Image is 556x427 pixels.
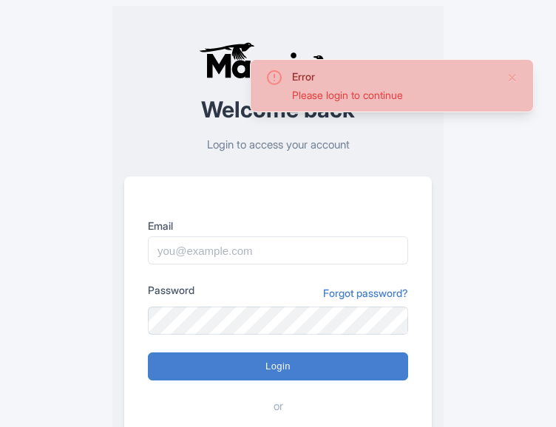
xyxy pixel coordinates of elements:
input: you@example.com [148,236,408,264]
input: Login [148,352,408,380]
label: Email [148,218,408,233]
p: Login to access your account [124,137,432,154]
label: Password [148,282,194,298]
span: or [274,398,283,415]
div: Please login to continue [292,87,495,103]
div: Error [292,69,495,84]
h2: Welcome back [124,98,432,122]
a: Forgot password? [323,285,408,301]
img: logo-ab69f6fb50320c5b225c76a69d11143b.png [195,41,362,86]
button: Close [506,69,518,86]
